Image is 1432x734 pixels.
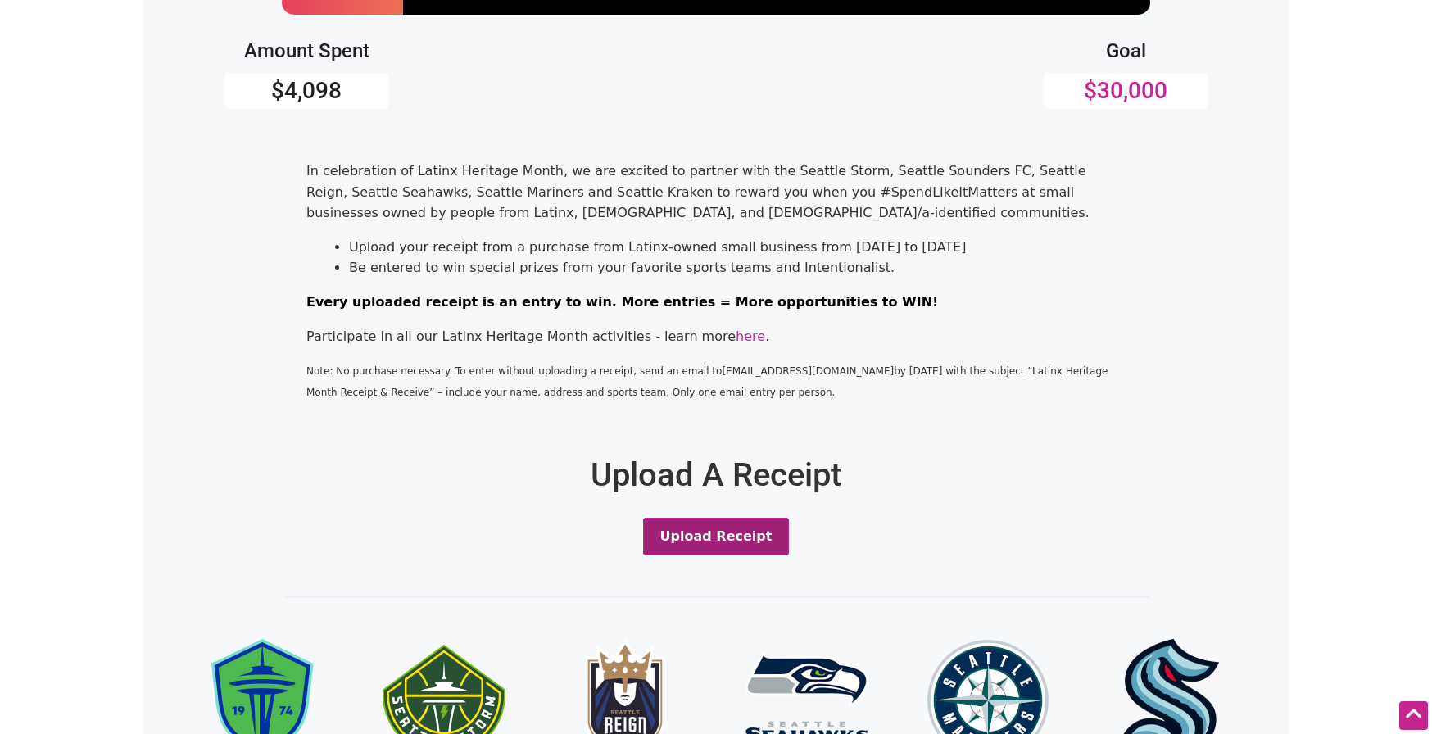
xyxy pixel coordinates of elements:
h3: $30,000 [1044,77,1208,105]
span: Every uploaded receipt is an entry to win. More entries = More opportunities to WIN! [306,294,938,310]
h4: Amount Spent [224,39,388,63]
p: In celebration of Latinx Heritage Month, we are excited to partner with the Seattle Storm, Seattl... [306,161,1126,224]
li: Upload your receipt from a purchase from Latinx-owned small business from [DATE] to [DATE] [349,237,1126,258]
button: Upload Receipt [643,518,790,555]
h1: Upload A Receipt [573,415,859,511]
div: Scroll Back to Top [1399,701,1428,730]
span: Note: No purchase necessary. To enter without uploading a receipt, send an email to [EMAIL_ADDRES... [306,365,1108,398]
li: Be entered to win special prizes from your favorite sports teams and Intentionalist. [349,257,1126,279]
h3: $4,098 [224,77,388,105]
h4: Goal [1044,39,1208,63]
a: here [736,328,765,344]
p: Participate in all our Latinx Heritage Month activities - learn more . [306,326,1126,347]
